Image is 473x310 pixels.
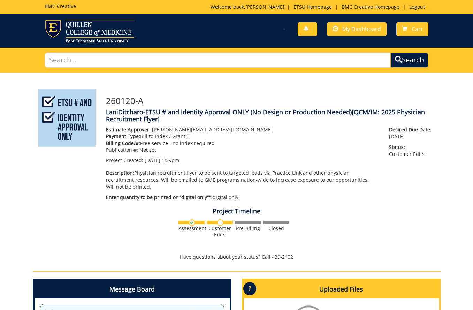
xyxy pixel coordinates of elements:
span: My Dashboard [342,25,381,33]
input: Search... [45,53,391,68]
a: BMC Creative Homepage [338,3,403,10]
img: ETSU logo [45,20,134,42]
img: no [217,219,223,226]
span: Billing Code/#: [106,140,140,146]
h4: Uploaded Files [244,280,439,298]
span: Publication #: [106,146,138,153]
p: Have questions about your status? Call 439-2402 [33,254,441,260]
p: [PERSON_NAME][EMAIL_ADDRESS][DOMAIN_NAME] [106,126,379,133]
h4: LaniDitcharo-ETSU # and Identity Approval ONLY (No Design or Production Needed) [106,109,435,123]
div: Customer Edits [207,225,233,238]
a: Logout [406,3,428,10]
span: Description: [106,169,134,176]
span: Not set [139,146,156,153]
span: Payment Type: [106,133,140,139]
img: Product featured image [38,89,96,147]
span: [QCM/IM: 2025 Physician Recruitment Flyer] [106,108,425,123]
p: Free service - no index required [106,140,379,147]
p: Physician recruitment flyer to be sent to targeted leads via Practice Link and other physician re... [106,169,379,190]
p: Customer Edits [389,144,435,158]
p: Welcome back, ! | | | [211,3,428,10]
h5: BMC Creative [45,3,76,9]
div: Pre-Billing [235,225,261,232]
p: digital only [106,194,379,201]
p: Bill to Index / Grant # [106,133,379,140]
a: Cart [396,22,428,36]
h4: Project Timeline [33,208,441,215]
button: Search [390,53,428,68]
span: Estimate Approver: [106,126,151,133]
p: ? [243,282,256,295]
a: ETSU Homepage [290,3,335,10]
p: [DATE] [389,126,435,140]
span: Cart [412,25,423,33]
div: Assessment [178,225,205,232]
span: [DATE] 1:39pm [145,157,179,164]
span: Status: [389,144,435,151]
a: My Dashboard [327,22,387,36]
span: Project Created: [106,157,143,164]
span: Enter quantity to be printed or "digital only"": [106,194,213,201]
h3: 260120-A [106,96,435,105]
h4: Message Board [35,280,230,298]
img: checkmark [189,219,195,226]
span: Desired Due Date: [389,126,435,133]
div: Closed [263,225,289,232]
a: [PERSON_NAME] [245,3,284,10]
